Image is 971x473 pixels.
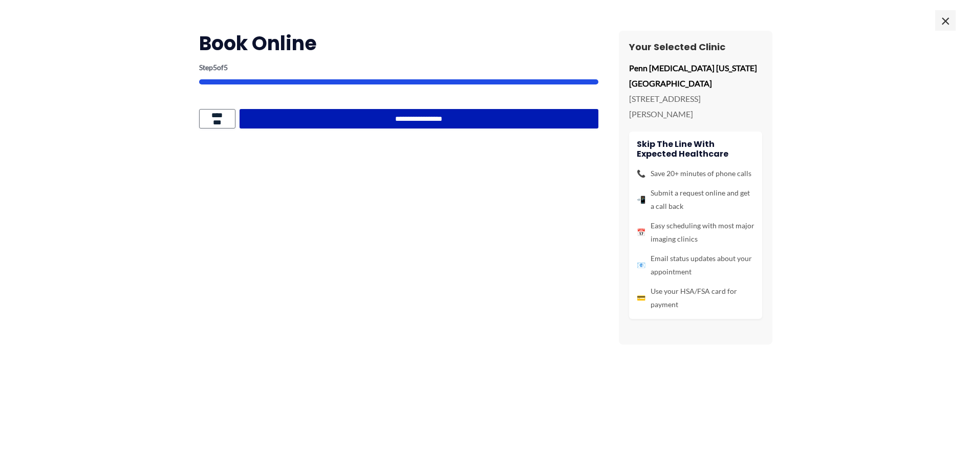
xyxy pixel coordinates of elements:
[637,139,754,159] h4: Skip the line with Expected Healthcare
[637,167,645,180] span: 📞
[935,10,956,31] span: ×
[637,186,754,213] li: Submit a request online and get a call back
[637,226,645,239] span: 📅
[199,64,598,71] p: Step of
[224,63,228,72] span: 5
[637,259,645,272] span: 📧
[637,219,754,246] li: Easy scheduling with most major imaging clinics
[637,285,754,311] li: Use your HSA/FSA card for payment
[629,60,762,91] p: Penn [MEDICAL_DATA] [US_STATE][GEOGRAPHIC_DATA]
[637,291,645,305] span: 💳
[213,63,217,72] span: 5
[629,91,762,121] p: [STREET_ADDRESS][PERSON_NAME]
[637,167,754,180] li: Save 20+ minutes of phone calls
[199,31,598,56] h2: Book Online
[637,193,645,206] span: 📲
[637,252,754,278] li: Email status updates about your appointment
[629,41,762,53] h3: Your Selected Clinic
